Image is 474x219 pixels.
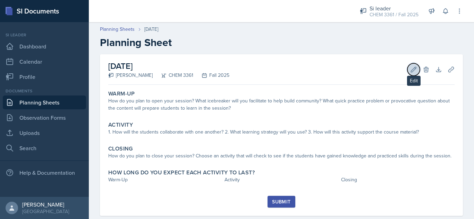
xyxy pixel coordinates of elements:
a: Observation Forms [3,111,86,125]
label: Warm-Up [108,90,135,97]
div: 1. How will the students collaborate with one another? 2. What learning strategy will you use? 3.... [108,128,455,136]
div: How do you plan to open your session? What icebreaker will you facilitate to help build community... [108,97,455,112]
div: Help & Documentation [3,166,86,180]
label: Activity [108,121,133,128]
div: Closing [341,176,455,183]
h2: [DATE] [108,60,229,72]
div: Documents [3,88,86,94]
a: Profile [3,70,86,84]
div: CHEM 3361 / Fall 2025 [370,11,418,18]
a: Search [3,141,86,155]
div: CHEM 3361 [153,72,193,79]
div: [PERSON_NAME] [22,201,69,208]
a: Uploads [3,126,86,140]
a: Planning Sheets [100,26,135,33]
label: How long do you expect each activity to last? [108,169,255,176]
div: Warm-Up [108,176,222,183]
div: Submit [272,199,290,204]
label: Closing [108,145,133,152]
a: Dashboard [3,39,86,53]
a: Calendar [3,55,86,69]
div: Fall 2025 [193,72,229,79]
div: Activity [225,176,338,183]
h2: Planning Sheet [100,36,463,49]
div: [DATE] [144,26,158,33]
div: How do you plan to close your session? Choose an activity that will check to see if the students ... [108,152,455,159]
div: Si leader [370,4,418,12]
div: [PERSON_NAME] [108,72,153,79]
a: Planning Sheets [3,95,86,109]
button: Edit [407,63,420,76]
div: Si leader [3,32,86,38]
div: [GEOGRAPHIC_DATA] [22,208,69,215]
button: Submit [268,196,295,208]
